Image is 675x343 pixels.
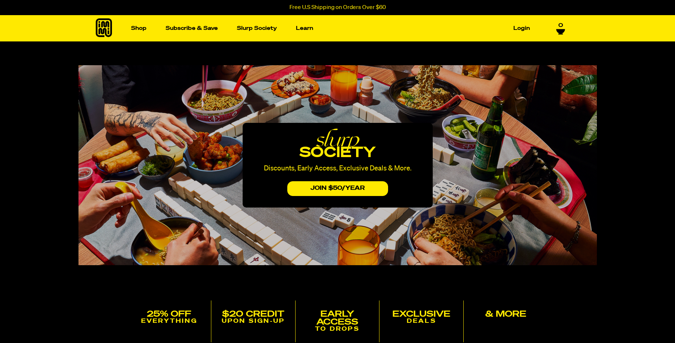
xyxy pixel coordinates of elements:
a: Login [510,23,533,34]
nav: Main navigation [128,15,533,41]
h2: JOIN THE SOCIETY [127,289,548,300]
p: Discounts, Early Access, Exclusive Deals & More. [253,165,423,172]
h5: $20 CREDIT [214,310,292,318]
a: Learn [293,23,316,34]
em: slurp [253,134,423,145]
a: 0 [556,22,565,34]
span: 0 [558,22,563,28]
a: Slurp Society [234,23,280,34]
p: DEALS [382,318,460,325]
button: JOIN $50/yEAr [287,181,388,196]
p: UPON SIGN-UP [214,318,292,325]
h5: & MORE [467,310,545,318]
h5: EXCLUSIVE [382,310,460,318]
p: Free U.S Shipping on Orders Over $60 [289,4,386,11]
h5: 25% off [130,310,208,318]
a: Shop [128,23,149,34]
h5: Early Access [298,310,377,326]
span: society [300,146,375,160]
p: TO DROPS [298,326,377,333]
p: EVERYTHING [130,318,208,325]
a: Subscribe & Save [163,23,221,34]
